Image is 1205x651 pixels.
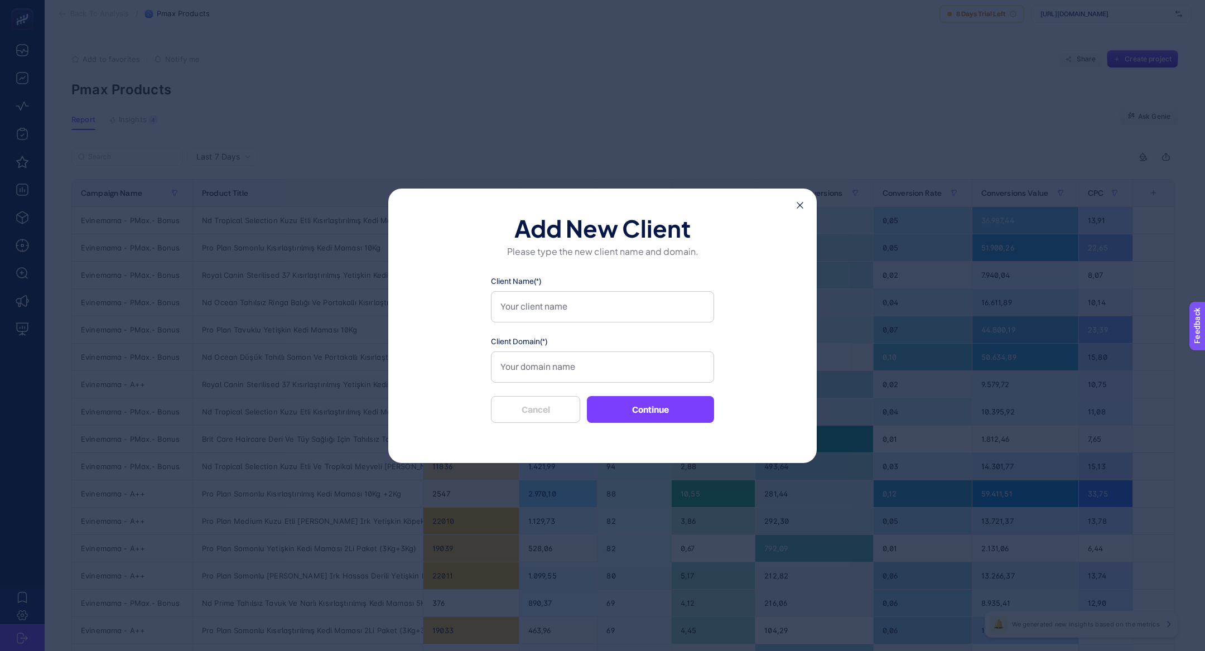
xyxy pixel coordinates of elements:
[7,3,42,12] span: Feedback
[424,244,781,258] p: Please type the new client name and domain.
[491,291,714,322] input: Your client name
[491,336,714,347] label: Client Domain(*)
[491,351,714,383] input: Your domain name
[587,396,714,423] button: Continue
[124,211,176,219] span: Press ENTER
[49,76,137,87] span: I don't like something
[491,276,714,287] label: Client Name(*)
[424,215,781,238] h1: Add New Client
[25,95,176,134] header: What did you not like?
[491,396,580,423] button: Cancel
[163,242,183,250] span: NEXT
